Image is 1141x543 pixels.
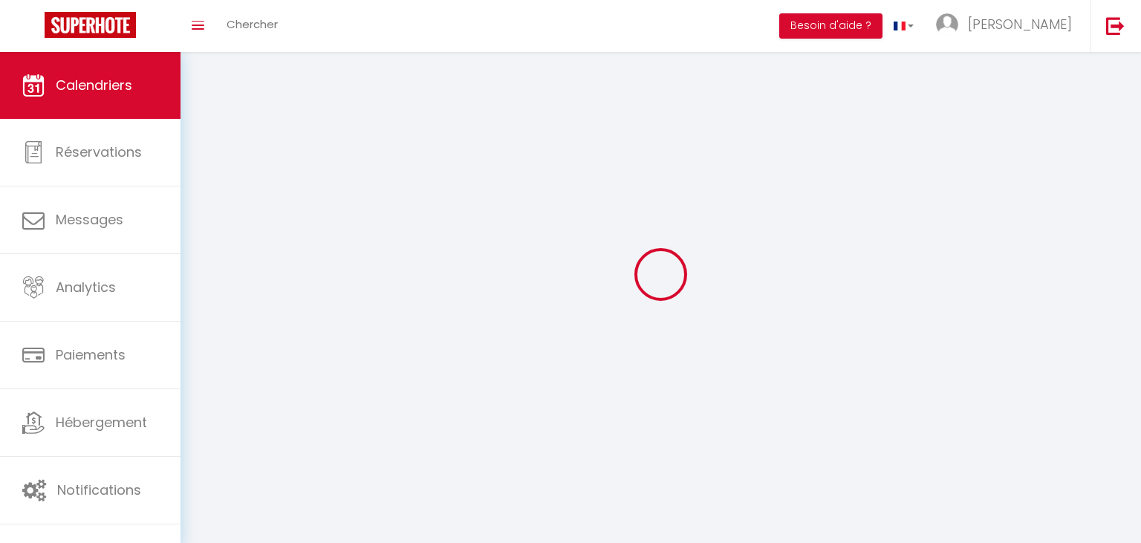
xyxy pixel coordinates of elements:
[56,413,147,432] span: Hébergement
[227,16,278,32] span: Chercher
[56,143,142,161] span: Réservations
[45,12,136,38] img: Super Booking
[57,481,141,499] span: Notifications
[779,13,882,39] button: Besoin d'aide ?
[56,76,132,94] span: Calendriers
[1106,16,1125,35] img: logout
[968,15,1072,33] span: [PERSON_NAME]
[56,345,126,364] span: Paiements
[56,278,116,296] span: Analytics
[56,210,123,229] span: Messages
[936,13,958,36] img: ...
